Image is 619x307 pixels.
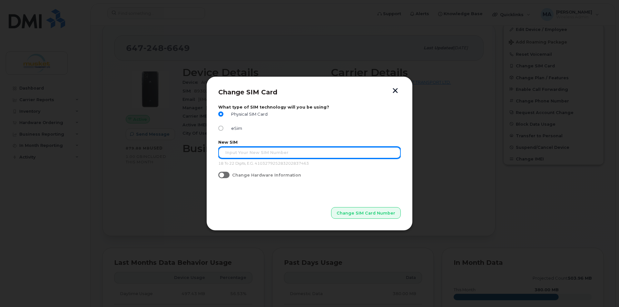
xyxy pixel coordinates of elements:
[218,126,223,131] input: eSim
[218,88,277,96] span: Change SIM Card
[337,210,395,216] span: Change SIM Card Number
[218,172,223,177] input: Change Hardware Information
[331,207,401,219] button: Change SIM Card Number
[218,105,401,110] label: What type of SIM technology will you be using?
[229,126,242,131] span: eSim
[232,173,301,177] span: Change Hardware Information
[229,112,268,117] span: Physical SIM Card
[218,147,401,158] input: Input Your New SIM Number
[218,161,401,166] p: 18 To 22 Digits, E.G. 410327925283202837463
[218,140,401,145] label: New SIM
[218,111,223,117] input: Physical SIM Card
